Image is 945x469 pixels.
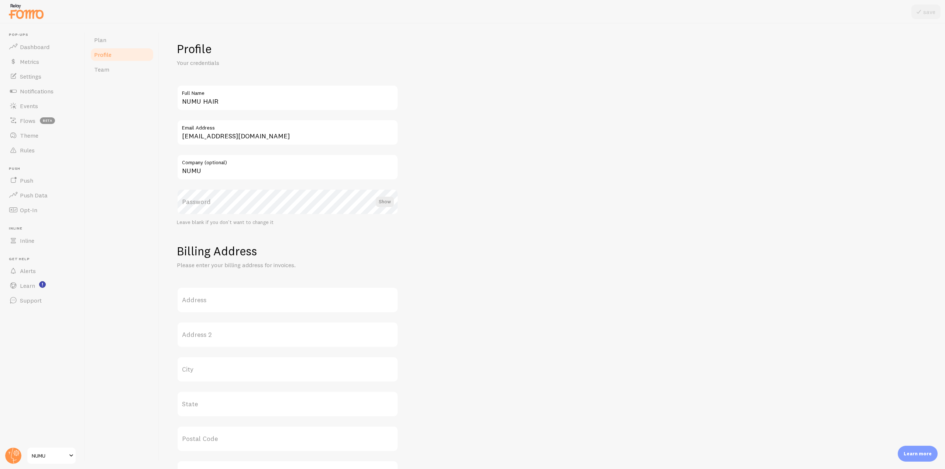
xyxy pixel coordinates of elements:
label: Password [177,189,398,215]
a: Support [4,293,80,308]
div: Leave blank if you don't want to change it [177,219,398,226]
span: Rules [20,146,35,154]
span: NUMU [32,451,67,460]
a: Inline [4,233,80,248]
span: Flows [20,117,35,124]
span: Profile [94,51,111,58]
p: Your credentials [177,59,354,67]
a: Learn [4,278,80,293]
h1: Profile [177,41,927,56]
label: Email Address [177,120,398,132]
label: Full Name [177,85,398,97]
svg: <p>Watch New Feature Tutorials!</p> [39,281,46,288]
img: fomo-relay-logo-orange.svg [8,2,45,21]
span: Opt-In [20,206,37,214]
a: Events [4,99,80,113]
span: Alerts [20,267,36,275]
span: Inline [9,226,80,231]
label: City [177,356,398,382]
span: Learn [20,282,35,289]
p: Please enter your billing address for invoices. [177,261,354,269]
a: Metrics [4,54,80,69]
a: Rules [4,143,80,158]
span: Notifications [20,87,54,95]
label: Company (optional) [177,154,398,167]
a: Plan [90,32,154,47]
a: Settings [4,69,80,84]
a: NUMU [27,447,76,465]
span: Push Data [20,192,48,199]
span: Push [9,166,80,171]
h1: Billing Address [177,244,927,259]
a: Notifications [4,84,80,99]
label: State [177,391,398,417]
span: Metrics [20,58,39,65]
span: Settings [20,73,41,80]
label: Postal Code [177,426,398,452]
div: Learn more [898,446,938,462]
a: Push [4,173,80,188]
span: Pop-ups [9,32,80,37]
a: Push Data [4,188,80,203]
a: Flows beta [4,113,80,128]
label: Address [177,287,398,313]
span: Get Help [9,257,80,262]
span: Push [20,177,33,184]
a: Dashboard [4,39,80,54]
a: Profile [90,47,154,62]
span: Inline [20,237,34,244]
a: Alerts [4,263,80,278]
a: Team [90,62,154,77]
span: Plan [94,36,106,44]
label: Address 2 [177,322,398,348]
p: Learn more [904,450,932,457]
span: Support [20,297,42,304]
a: Theme [4,128,80,143]
span: Team [94,66,109,73]
span: Theme [20,132,38,139]
a: Opt-In [4,203,80,217]
span: Dashboard [20,43,49,51]
span: Events [20,102,38,110]
span: beta [40,117,55,124]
